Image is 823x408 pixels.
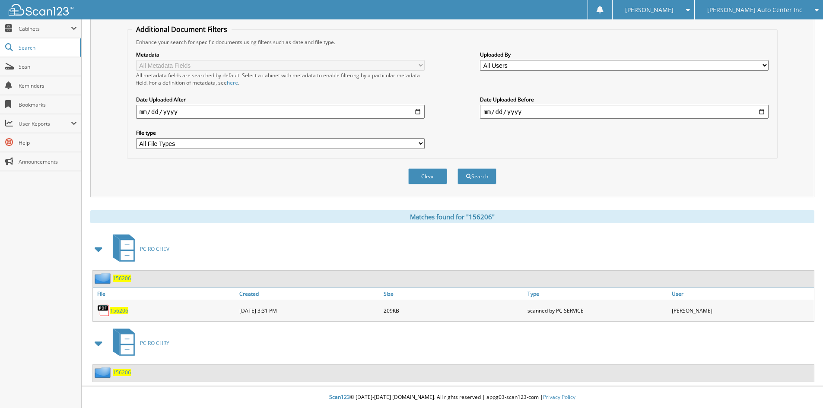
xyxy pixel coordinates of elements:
img: folder2.png [95,273,113,284]
div: scanned by PC SERVICE [525,302,670,319]
span: Reminders [19,82,77,89]
span: Cabinets [19,25,71,32]
label: File type [136,129,425,136]
a: PC RO CHRY [108,326,169,360]
div: Enhance your search for specific documents using filters such as date and file type. [132,38,773,46]
span: Help [19,139,77,146]
a: File [93,288,237,300]
div: All metadata fields are searched by default. Select a cabinet with metadata to enable filtering b... [136,72,425,86]
img: PDF.png [97,304,110,317]
span: Announcements [19,158,77,165]
button: Clear [408,168,447,184]
label: Date Uploaded After [136,96,425,103]
div: [DATE] 3:31 PM [237,302,381,319]
a: Size [381,288,526,300]
label: Date Uploaded Before [480,96,769,103]
a: 156206 [113,369,131,376]
span: User Reports [19,120,71,127]
a: here [227,79,238,86]
a: Created [237,288,381,300]
a: Privacy Policy [543,393,575,401]
span: PC RO CHRY [140,339,169,347]
span: Search [19,44,76,51]
span: Bookmarks [19,101,77,108]
span: [PERSON_NAME] Auto Center Inc [707,7,802,13]
div: 209KB [381,302,526,319]
a: PC RO CHEV [108,232,169,266]
div: © [DATE]-[DATE] [DOMAIN_NAME]. All rights reserved | appg03-scan123-com | [82,387,823,408]
input: start [136,105,425,119]
label: Uploaded By [480,51,769,58]
span: PC RO CHEV [140,245,169,253]
span: [PERSON_NAME] [625,7,674,13]
input: end [480,105,769,119]
div: [PERSON_NAME] [670,302,814,319]
img: folder2.png [95,367,113,378]
a: 156206 [113,275,131,282]
button: Search [458,168,496,184]
label: Metadata [136,51,425,58]
a: 156206 [110,307,128,314]
iframe: Chat Widget [780,367,823,408]
a: Type [525,288,670,300]
img: scan123-logo-white.svg [9,4,73,16]
a: User [670,288,814,300]
span: Scan123 [329,393,350,401]
div: Matches found for "156206" [90,210,814,223]
span: Scan [19,63,77,70]
legend: Additional Document Filters [132,25,232,34]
